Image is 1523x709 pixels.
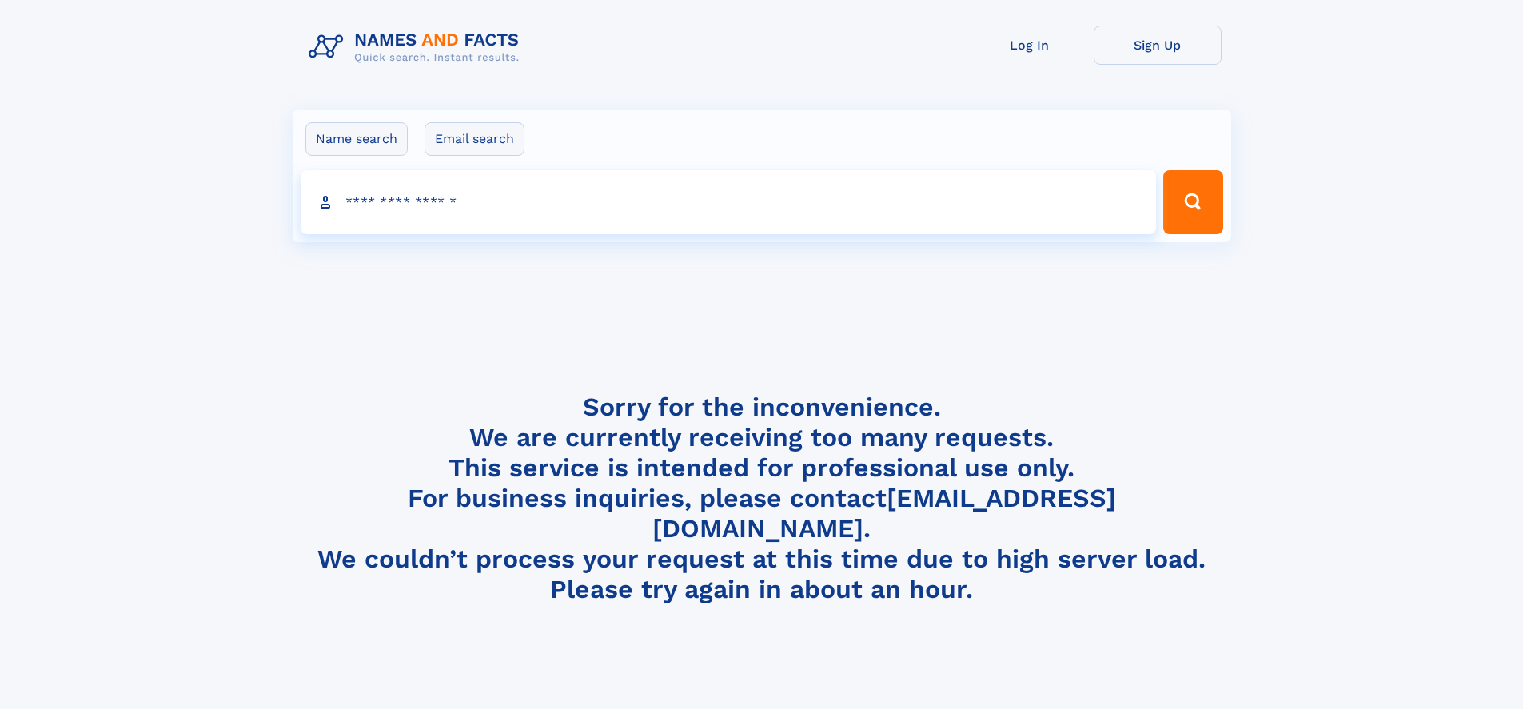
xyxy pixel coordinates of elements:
[305,122,408,156] label: Name search
[1094,26,1222,65] a: Sign Up
[302,26,532,69] img: Logo Names and Facts
[1163,170,1222,234] button: Search Button
[652,483,1116,544] a: [EMAIL_ADDRESS][DOMAIN_NAME]
[301,170,1157,234] input: search input
[966,26,1094,65] a: Log In
[302,392,1222,605] h4: Sorry for the inconvenience. We are currently receiving too many requests. This service is intend...
[425,122,524,156] label: Email search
